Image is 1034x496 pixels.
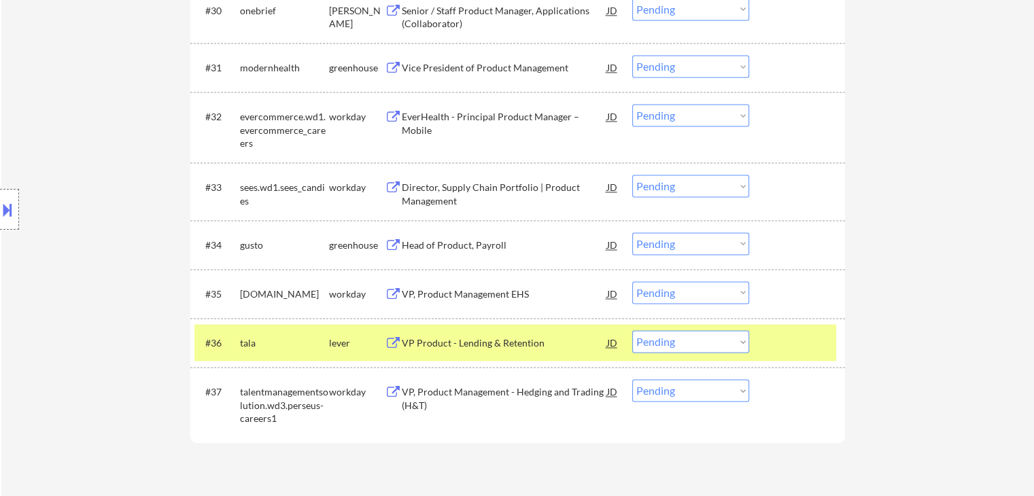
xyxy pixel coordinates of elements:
div: modernhealth [240,61,329,75]
div: gusto [240,238,329,252]
div: JD [606,330,619,355]
div: VP Product - Lending & Retention [402,336,607,350]
div: evercommerce.wd1.evercommerce_careers [240,110,329,150]
div: workday [329,110,385,124]
div: tala [240,336,329,350]
div: Head of Product, Payroll [402,238,607,252]
div: JD [606,281,619,306]
div: JD [606,379,619,404]
div: VP, Product Management - Hedging and Trading (H&T) [402,385,607,412]
div: lever [329,336,385,350]
div: JD [606,104,619,128]
div: sees.wd1.sees_candies [240,181,329,207]
div: Director, Supply Chain Portfolio | Product Management [402,181,607,207]
div: onebrief [240,4,329,18]
div: VP, Product Management EHS [402,287,607,301]
div: #30 [205,4,229,18]
div: workday [329,181,385,194]
div: [PERSON_NAME] [329,4,385,31]
div: #36 [205,336,229,350]
div: greenhouse [329,238,385,252]
div: #37 [205,385,229,399]
div: workday [329,385,385,399]
div: EverHealth - Principal Product Manager – Mobile [402,110,607,137]
div: #31 [205,61,229,75]
div: Vice President of Product Management [402,61,607,75]
div: [DOMAIN_NAME] [240,287,329,301]
div: JD [606,175,619,199]
div: greenhouse [329,61,385,75]
div: JD [606,55,619,79]
div: talentmanagementsolution.wd3.perseus-careers1 [240,385,329,425]
div: Senior / Staff Product Manager, Applications (Collaborator) [402,4,607,31]
div: workday [329,287,385,301]
div: JD [606,232,619,257]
